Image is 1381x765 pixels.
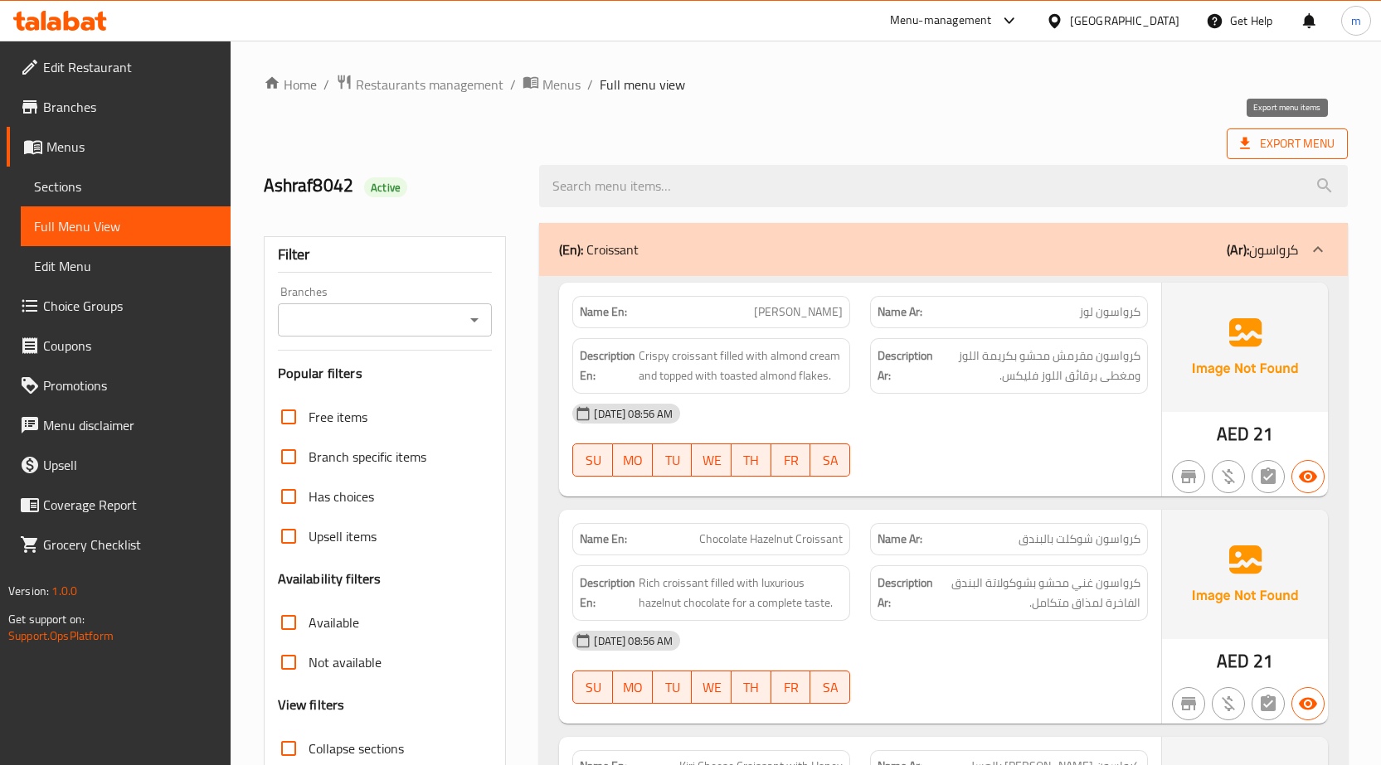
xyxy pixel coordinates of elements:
[43,57,217,77] span: Edit Restaurant
[699,530,843,548] span: Chocolate Hazelnut Croissant
[1252,687,1285,720] button: Not has choices
[356,75,503,94] span: Restaurants management
[878,573,933,613] strong: Description Ar:
[43,455,217,475] span: Upsell
[817,448,844,472] span: SA
[620,448,646,472] span: MO
[43,97,217,117] span: Branches
[1172,460,1205,493] button: Not branch specific item
[587,406,679,422] span: [DATE] 08:56 AM
[278,695,345,714] h3: View filters
[264,173,520,198] h2: Ashraf8042
[7,445,231,485] a: Upsell
[559,240,639,259] p: Croissant
[754,303,843,321] span: [PERSON_NAME]
[7,525,231,564] a: Grocery Checklist
[539,165,1348,207] input: search
[580,448,606,472] span: SU
[46,137,217,157] span: Menus
[21,167,231,206] a: Sections
[580,530,627,548] strong: Name En:
[264,75,317,94] a: Home
[7,87,231,127] a: Branches
[936,573,1140,613] span: كرواسون غني محشو بشوكولاتة البندق الفاخرة لمذاق متكامل.
[278,569,382,588] h3: Availability filters
[1217,645,1249,677] span: AED
[692,443,732,477] button: WE
[653,443,693,477] button: TU
[878,346,933,386] strong: Description Ar:
[738,675,765,700] span: TH
[580,346,635,386] strong: Description En:
[7,485,231,525] a: Coverage Report
[8,608,85,630] span: Get support on:
[539,223,1348,276] div: (En): Croissant(Ar):كرواسون
[580,303,627,321] strong: Name En:
[698,448,725,472] span: WE
[639,573,843,613] span: Rich croissant filled with luxurious hazelnut chocolate for a complete taste.
[653,671,693,704] button: TU
[7,47,231,87] a: Edit Restaurant
[43,296,217,316] span: Choice Groups
[7,366,231,405] a: Promotions
[1070,12,1179,30] div: [GEOGRAPHIC_DATA]
[732,443,771,477] button: TH
[336,74,503,95] a: Restaurants management
[778,675,805,700] span: FR
[600,75,685,94] span: Full menu view
[1079,303,1140,321] span: كرواسون لوز
[1172,687,1205,720] button: Not branch specific item
[613,443,653,477] button: MO
[1351,12,1361,30] span: m
[309,447,426,467] span: Branch specific items
[698,675,725,700] span: WE
[1019,530,1140,548] span: كرواسون شوكلت بالبندق
[278,364,493,383] h3: Popular filters
[890,11,992,31] div: Menu-management
[364,177,407,197] div: Active
[523,74,581,95] a: Menus
[7,405,231,445] a: Menu disclaimer
[692,671,732,704] button: WE
[580,573,635,613] strong: Description En:
[1212,687,1245,720] button: Purchased item
[309,487,374,506] span: Has choices
[732,671,771,704] button: TH
[936,346,1140,386] span: كرواسون مقرمش محشو بكريمة اللوز ومغطى برقائق اللوز فليكس.
[817,675,844,700] span: SA
[1227,237,1249,262] b: (Ar):
[771,443,811,477] button: FR
[587,75,593,94] li: /
[1253,418,1273,450] span: 21
[878,303,922,321] strong: Name Ar:
[572,443,613,477] button: SU
[43,415,217,435] span: Menu disclaimer
[7,286,231,326] a: Choice Groups
[43,375,217,395] span: Promotions
[8,625,114,646] a: Support.OpsPlatform
[1212,460,1245,493] button: Purchased item
[43,495,217,515] span: Coverage Report
[1162,283,1328,412] img: Ae5nvW7+0k+MAAAAAElFTkSuQmCC
[43,535,217,554] span: Grocery Checklist
[542,75,581,94] span: Menus
[21,246,231,286] a: Edit Menu
[278,237,493,273] div: Filter
[771,671,811,704] button: FR
[559,237,583,262] b: (En):
[309,612,359,632] span: Available
[7,127,231,167] a: Menus
[587,633,679,649] span: [DATE] 08:56 AM
[309,407,367,427] span: Free items
[309,526,377,546] span: Upsell items
[778,448,805,472] span: FR
[7,326,231,366] a: Coupons
[1162,510,1328,639] img: Ae5nvW7+0k+MAAAAAElFTkSuQmCC
[810,671,850,704] button: SA
[1252,460,1285,493] button: Not has choices
[323,75,329,94] li: /
[264,74,1348,95] nav: breadcrumb
[659,675,686,700] span: TU
[43,336,217,356] span: Coupons
[1291,687,1325,720] button: Available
